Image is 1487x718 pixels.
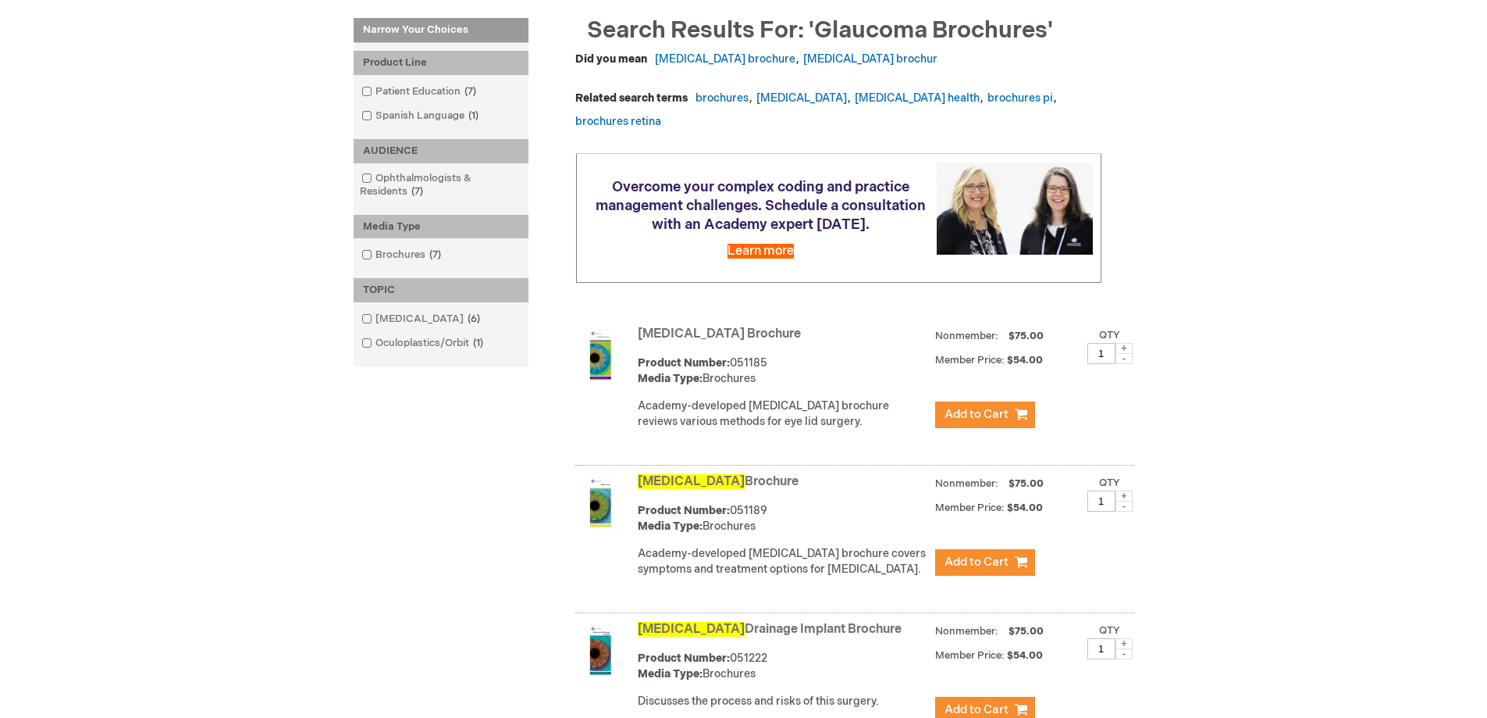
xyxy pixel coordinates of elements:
[464,109,482,122] span: 1
[638,474,745,489] span: [MEDICAL_DATA]
[425,248,445,261] span: 7
[575,330,625,380] img: Eyelid Surgery Brochure
[596,179,926,233] span: Overcome your complex coding and practice management challenges. Schedule a consultation with an ...
[464,313,484,325] span: 6
[935,327,998,346] strong: Nonmember:
[638,504,730,517] strong: Product Number:
[803,52,937,66] a: [MEDICAL_DATA] brochur
[461,85,480,98] span: 7
[1006,330,1046,342] span: $75.00
[407,185,427,198] span: 7
[638,622,745,637] span: [MEDICAL_DATA]
[655,52,795,66] a: [MEDICAL_DATA] brochure
[354,215,528,239] div: Media Type
[575,625,625,675] img: Glaucoma Drainage Implant Brochure
[1087,343,1115,364] input: Qty
[354,278,528,302] div: TOPIC
[937,163,1093,254] img: Schedule a consultation with an Academy expert today
[935,474,998,494] strong: Nonmember:
[944,702,1009,717] span: Add to Cart
[354,18,528,43] strong: Narrow Your Choices
[695,91,749,105] a: brochures
[358,312,486,327] a: [MEDICAL_DATA]6
[935,354,1005,366] strong: Member Price:
[1007,649,1045,662] span: $54.00
[1099,329,1120,341] label: Qty
[638,694,927,709] p: Discusses the process and risks of this surgery.
[638,667,703,680] strong: Media Type:
[1099,624,1120,637] label: Qty
[727,244,794,259] a: Learn more
[638,398,927,430] div: Academy-developed [MEDICAL_DATA] brochure reviews various methods for eye lid surgery.
[638,651,927,682] div: 051222 Brochures
[944,555,1009,570] span: Add to Cart
[944,407,1009,422] span: Add to Cart
[987,91,1053,105] a: brochures pi
[935,502,1005,514] strong: Member Price:
[358,171,525,199] a: Ophthalmologists & Residents7
[575,91,688,106] dt: Related search terms
[1087,491,1115,512] input: Qty
[358,109,485,123] a: Spanish Language1
[1007,502,1045,514] span: $54.00
[638,503,927,534] div: 051189 Brochures
[638,372,703,385] strong: Media Type:
[469,337,487,349] span: 1
[354,51,528,75] div: Product Line
[358,336,489,351] a: Oculoplastics/Orbit1
[935,649,1005,662] strong: Member Price:
[358,248,447,263] a: Brochures7
[1006,625,1046,638] span: $75.00
[935,622,998,641] strong: Nonmember:
[1007,354,1045,366] span: $54.00
[638,355,927,387] div: 051185 Brochures
[575,477,625,527] img: Glaucoma Brochure
[638,327,801,341] a: [MEDICAL_DATA] Brochure
[638,546,927,577] div: Academy-developed [MEDICAL_DATA] brochure covers symptoms and treatment options for [MEDICAL_DATA].
[358,84,482,99] a: Patient Education7
[575,52,647,67] dt: Did you mean
[756,91,847,105] a: [MEDICAL_DATA]
[638,622,902,637] a: [MEDICAL_DATA]Drainage Implant Brochure
[575,115,661,128] a: brochures retina
[1099,477,1120,489] label: Qty
[354,139,528,163] div: AUDIENCE
[638,652,730,665] strong: Product Number:
[638,520,703,533] strong: Media Type:
[935,549,1035,576] button: Add to Cart
[935,402,1035,428] button: Add to Cart
[587,16,1053,45] span: Search results for: 'glaucoma brochures'
[1087,638,1115,659] input: Qty
[855,91,980,105] a: [MEDICAL_DATA] health
[638,356,730,370] strong: Product Number:
[1006,477,1046,490] span: $75.00
[638,474,799,489] a: [MEDICAL_DATA]Brochure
